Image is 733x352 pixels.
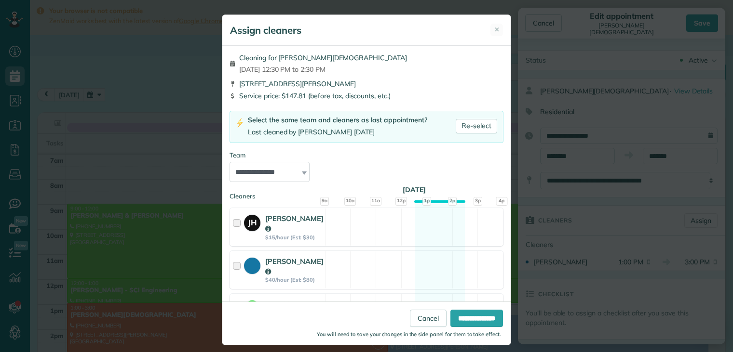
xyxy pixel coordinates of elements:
[456,119,497,133] a: Re-select
[494,25,500,34] span: ✕
[230,79,503,89] div: [STREET_ADDRESS][PERSON_NAME]
[244,300,260,314] strong: JW
[265,257,324,276] strong: [PERSON_NAME]
[410,310,447,327] a: Cancel
[230,192,503,195] div: Cleaners
[230,24,301,37] h5: Assign cleaners
[265,234,324,241] strong: $15/hour (Est: $30)
[230,151,503,160] div: Team
[239,65,407,74] span: [DATE] 12:30 PM to 2:30 PM
[248,127,427,137] div: Last cleaned by [PERSON_NAME] [DATE]
[230,91,503,101] div: Service price: $147.81 (before tax, discounts, etc.)
[265,214,324,233] strong: [PERSON_NAME]
[265,276,324,283] strong: $40/hour (Est: $80)
[317,331,501,338] small: You will need to save your changes in the side panel for them to take effect.
[239,53,407,63] span: Cleaning for [PERSON_NAME][DEMOGRAPHIC_DATA]
[248,115,427,125] div: Select the same team and cleaners as last appointment?
[244,215,260,228] strong: JH
[265,300,324,319] strong: [PERSON_NAME]
[236,118,244,128] img: lightning-bolt-icon-94e5364df696ac2de96d3a42b8a9ff6ba979493684c50e6bbbcda72601fa0d29.png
